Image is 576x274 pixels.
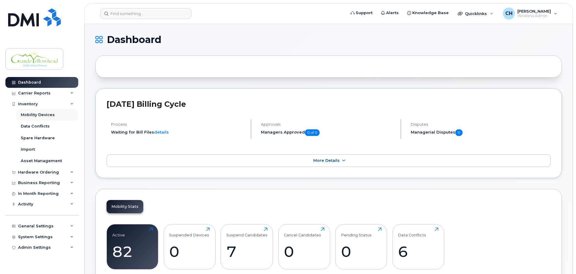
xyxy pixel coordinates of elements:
[341,243,382,260] div: 0
[226,227,268,266] a: Suspend Candidates7
[411,129,551,136] h5: Managerial Disputes
[107,100,551,109] h2: [DATE] Billing Cycle
[313,158,340,163] span: More Details
[169,227,210,266] a: Suspended Devices0
[398,227,438,266] a: Data Conflicts6
[305,129,320,136] span: 0 of 0
[341,227,382,266] a: Pending Status0
[112,227,153,266] a: Active82
[154,130,169,134] a: details
[284,227,324,266] a: Cancel Candidates0
[398,243,438,260] div: 6
[111,129,246,135] li: Waiting for Bill Files
[284,243,324,260] div: 0
[107,35,161,44] span: Dashboard
[112,227,125,237] div: Active
[226,243,268,260] div: 7
[261,129,395,136] h5: Managers Approved
[284,227,321,237] div: Cancel Candidates
[169,243,210,260] div: 0
[411,122,551,127] h4: Disputes
[112,243,153,260] div: 82
[341,227,372,237] div: Pending Status
[226,227,268,237] div: Suspend Candidates
[455,129,463,136] span: 0
[261,122,395,127] h4: Approvals
[398,227,426,237] div: Data Conflicts
[169,227,209,237] div: Suspended Devices
[111,122,246,127] h4: Process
